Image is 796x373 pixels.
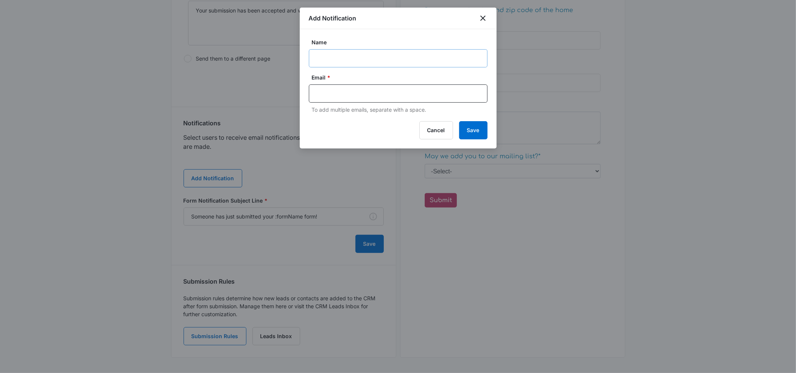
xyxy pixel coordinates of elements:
h1: Add Notification [309,14,357,23]
p: To add multiple emails, separate with a space. [312,106,488,114]
label: Email [312,73,491,81]
button: Cancel [419,121,453,139]
button: Save [459,121,488,139]
label: Name [312,38,491,46]
button: close [478,14,488,23]
span: Submit [5,358,27,365]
